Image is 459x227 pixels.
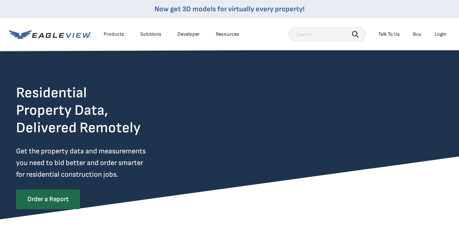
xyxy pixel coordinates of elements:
h2: Residential Property Data, Delivered Remotely [16,84,141,137]
a: Developer [177,31,200,38]
input: Search [288,27,366,42]
div: Talk To Us [378,31,400,38]
div: Resources [216,31,239,38]
div: Login [435,31,447,38]
a: Order a Report [16,189,80,209]
a: Buy [413,31,421,38]
div: Solutions [140,31,161,38]
a: Now get 3D models for virtually every property! [154,5,305,13]
p: Get the property data and measurements you need to bid better and order smarter for residential c... [16,145,176,180]
div: Products [104,31,124,38]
